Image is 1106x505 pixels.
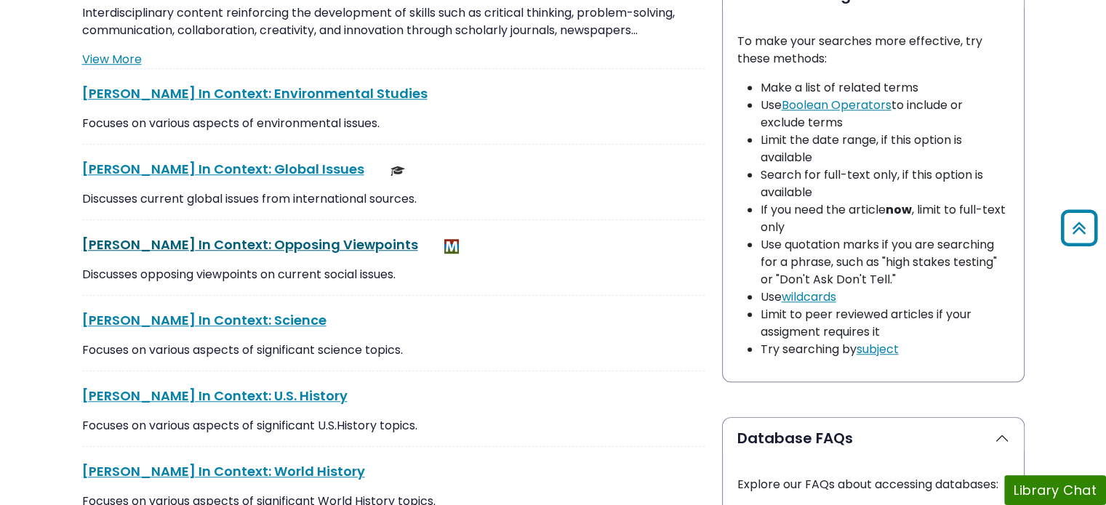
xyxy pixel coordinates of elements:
[82,387,348,405] a: [PERSON_NAME] In Context: U.S. History
[761,201,1009,236] li: If you need the article , limit to full-text only
[82,417,705,435] p: Focuses on various aspects of significant U.S.History topics.
[82,266,705,283] p: Discusses opposing viewpoints on current social issues.
[82,190,705,208] p: Discusses current global issues from international sources.
[82,115,705,132] p: Focuses on various aspects of environmental issues.
[82,462,365,480] a: [PERSON_NAME] In Context: World History
[82,160,364,178] a: [PERSON_NAME] In Context: Global Issues
[761,236,1009,288] li: Use quotation marks if you are searching for a phrase, such as "high stakes testing" or "Don't As...
[761,166,1009,201] li: Search for full-text only, if this option is available
[82,84,428,102] a: [PERSON_NAME] In Context: Environmental Studies
[737,476,1009,493] p: Explore our FAQs about accessing databases:
[782,288,836,305] a: wildcards
[82,235,418,254] a: [PERSON_NAME] In Context: Opposing Viewpoints
[82,311,326,329] a: [PERSON_NAME] In Context: Science
[390,163,405,178] img: Scholarly or Peer Reviewed
[886,201,912,218] strong: now
[857,341,899,357] a: subject
[782,97,891,113] a: Boolean Operators
[761,288,1009,306] li: Use
[723,418,1024,458] button: Database FAQs
[761,341,1009,358] li: Try searching by
[82,51,142,68] a: View More
[1004,475,1106,505] button: Library Chat
[82,342,705,359] p: Focuses on various aspects of significant science topics.
[444,239,459,254] img: MeL (Michigan electronic Library)
[761,306,1009,341] li: Limit to peer reviewed articles if your assigment requires it
[761,79,1009,97] li: Make a list of related terms
[82,4,705,39] p: Interdisciplinary content reinforcing the development of skills such as critical thinking, proble...
[761,132,1009,166] li: Limit the date range, if this option is available
[737,33,1009,68] p: To make your searches more effective, try these methods:
[761,97,1009,132] li: Use to include or exclude terms
[1056,216,1102,240] a: Back to Top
